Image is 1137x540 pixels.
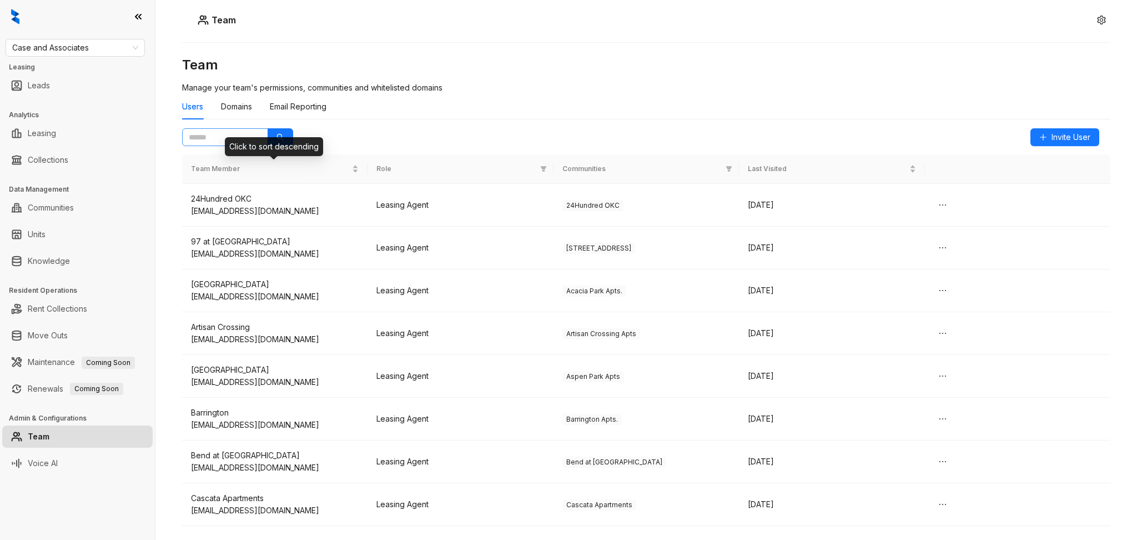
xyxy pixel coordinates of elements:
[938,372,947,381] span: ellipsis
[28,74,50,97] a: Leads
[938,414,947,423] span: ellipsis
[938,329,947,338] span: ellipsis
[209,13,236,27] h5: Team
[28,426,49,448] a: Team
[2,223,153,246] li: Units
[748,327,915,339] div: [DATE]
[28,197,74,219] a: Communities
[562,286,626,297] span: Acacia Park Apts.
[2,197,153,219] li: Communities
[368,312,553,355] td: Leasing Agent
[276,133,284,141] span: search
[9,184,155,194] h3: Data Management
[748,199,915,211] div: [DATE]
[28,122,56,144] a: Leasing
[562,243,635,254] span: [STREET_ADDRESS]
[938,243,947,252] span: ellipsis
[198,14,209,26] img: Users
[2,298,153,320] li: Rent Collections
[191,321,359,333] div: Artisan Crossing
[748,498,915,511] div: [DATE]
[191,278,359,291] div: [GEOGRAPHIC_DATA]
[1097,16,1106,24] span: setting
[191,291,359,303] div: [EMAIL_ADDRESS][DOMAIN_NAME]
[1030,128,1099,146] button: Invite User
[182,101,203,113] div: Users
[2,149,153,171] li: Collections
[2,250,153,272] li: Knowledge
[540,166,547,172] span: filter
[938,500,947,509] span: ellipsis
[191,419,359,431] div: [EMAIL_ADDRESS][DOMAIN_NAME]
[9,286,155,296] h3: Resident Operations
[938,286,947,295] span: ellipsis
[368,184,553,227] td: Leasing Agent
[368,227,553,269] td: Leasing Agent
[748,164,907,174] span: Last Visited
[2,351,153,373] li: Maintenance
[562,200,623,211] span: 24Hundred OKC
[368,441,553,483] td: Leasing Agent
[748,370,915,382] div: [DATE]
[2,324,153,347] li: Move Outs
[2,74,153,97] li: Leads
[368,398,553,441] td: Leasing Agent
[368,483,553,526] td: Leasing Agent
[270,101,326,113] div: Email Reporting
[562,164,721,174] span: Communities
[191,164,350,174] span: Team Member
[739,154,924,184] th: Last Visited
[748,284,915,297] div: [DATE]
[2,122,153,144] li: Leasing
[368,269,553,312] td: Leasing Agent
[70,383,123,395] span: Coming Soon
[191,407,359,419] div: Barrington
[28,149,68,171] a: Collections
[368,355,553,398] td: Leasing Agent
[1052,131,1090,143] span: Invite User
[748,456,915,468] div: [DATE]
[748,242,915,254] div: [DATE]
[28,324,68,347] a: Move Outs
[538,162,549,177] span: filter
[723,162,734,177] span: filter
[9,110,155,120] h3: Analytics
[28,378,123,400] a: RenewalsComing Soon
[28,298,87,320] a: Rent Collections
[1039,133,1047,141] span: plus
[191,376,359,388] div: [EMAIL_ADDRESS][DOMAIN_NAME]
[221,101,252,113] div: Domains
[28,223,46,246] a: Units
[2,452,153,474] li: Voice AI
[182,56,1110,74] h3: Team
[2,426,153,448] li: Team
[2,378,153,400] li: Renewals
[938,457,947,466] span: ellipsis
[191,492,359,504] div: Cascata Apartments
[182,83,442,92] span: Manage your team's permissions, communities and whitelisted domains
[562,371,624,382] span: Aspen Park Apts
[28,452,58,474] a: Voice AI
[748,413,915,425] div: [DATE]
[562,457,666,468] span: Bend at [GEOGRAPHIC_DATA]
[562,499,636,511] span: Cascata Apartments
[191,462,359,474] div: [EMAIL_ADDRESS][DOMAIN_NAME]
[938,201,947,209] span: ellipsis
[562,414,622,425] span: Barrington Apts.
[82,357,135,369] span: Coming Soon
[182,154,368,184] th: Team Member
[562,328,640,339] span: Artisan Crossing Apts
[726,166,732,172] span: filter
[12,39,138,56] span: Case and Associates
[368,154,553,184] th: Role
[9,62,155,72] h3: Leasing
[191,193,359,205] div: 24Hundred OKC
[376,164,535,174] span: Role
[9,413,155,423] h3: Admin & Configurations
[11,9,19,24] img: logo
[191,248,359,260] div: [EMAIL_ADDRESS][DOMAIN_NAME]
[191,364,359,376] div: [GEOGRAPHIC_DATA]
[191,504,359,517] div: [EMAIL_ADDRESS][DOMAIN_NAME]
[191,205,359,217] div: [EMAIL_ADDRESS][DOMAIN_NAME]
[191,449,359,462] div: Bend at [GEOGRAPHIC_DATA]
